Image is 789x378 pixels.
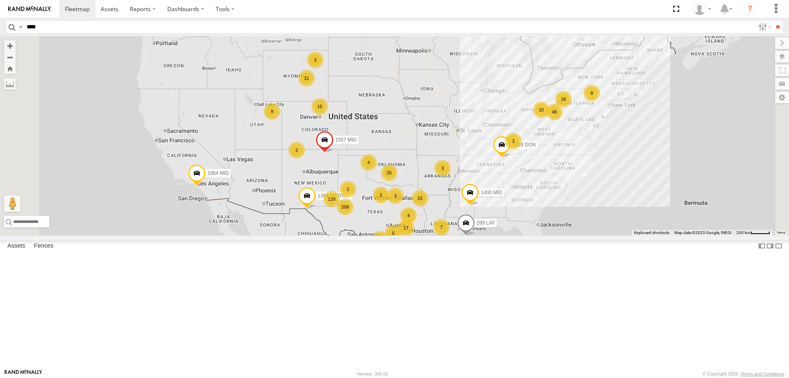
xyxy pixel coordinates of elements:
div: Version: 305.01 [357,371,388,376]
button: Zoom out [4,51,16,63]
div: 23 [412,190,428,206]
label: Search Filter Options [755,21,773,33]
div: 5 [385,225,401,241]
button: Keyboard shortcuts [634,230,669,236]
div: 16 [555,91,572,107]
button: Drag Pegman onto the map to open Street View [4,195,21,212]
img: rand-logo.svg [8,6,51,12]
span: 200 km [736,230,750,235]
div: 2 [288,142,305,158]
a: Terms [777,231,785,234]
span: 1507 MID [335,137,357,142]
span: 289 LAF [477,220,495,226]
button: Zoom in [4,40,16,51]
span: 1394 [PERSON_NAME] [318,193,371,199]
label: Fences [30,240,58,252]
i: ? [743,2,757,16]
span: 1064 MID [208,170,229,176]
label: Search Query [17,21,24,33]
button: Map Scale: 200 km per 44 pixels [734,230,773,236]
span: 1430 MID [481,190,502,195]
div: 7 [433,219,450,235]
label: Measure [4,78,16,90]
div: 48 [546,104,563,120]
div: 3 [387,188,404,204]
div: 11 [298,70,315,86]
div: 25 [381,165,397,181]
div: 3 [307,52,323,68]
div: © Copyright 2025 - [703,371,784,376]
div: 17 [398,220,414,236]
label: Hide Summary Table [775,240,783,252]
div: 3 [505,133,521,149]
a: Visit our Website [5,370,42,378]
span: 1518 DON [512,142,536,148]
label: Dock Summary Table to the Right [766,240,774,252]
button: Zoom Home [4,63,16,74]
label: Map Settings [775,92,789,103]
div: 10 [533,102,549,118]
div: 15 [311,98,328,115]
div: 9 [264,103,280,120]
div: 4 [360,154,377,171]
label: Dock Summary Table to the Left [758,240,766,252]
div: 208 [337,199,353,215]
div: 2 [373,187,389,203]
div: Randy Yohe [690,3,714,15]
div: 3 [434,160,451,176]
div: 129 [323,191,340,207]
a: Terms and Conditions [741,371,784,376]
div: 2 [340,181,356,197]
div: 40 [372,231,389,248]
label: Assets [3,240,29,252]
div: 8 [584,85,600,101]
div: 4 [400,207,417,224]
span: Map data ©2025 Google, INEGI [674,230,731,235]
